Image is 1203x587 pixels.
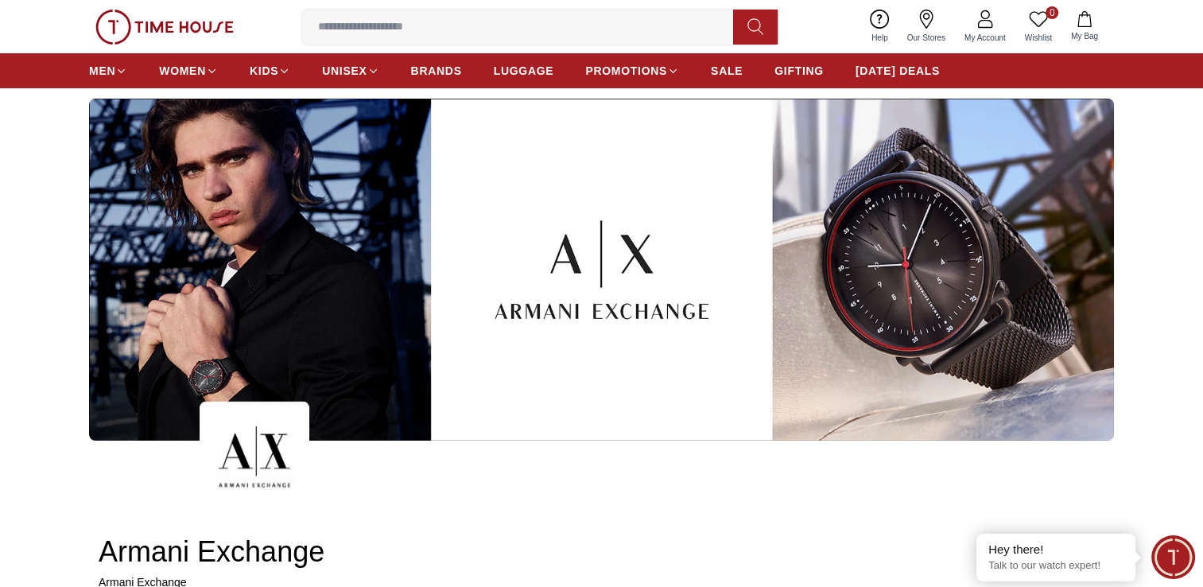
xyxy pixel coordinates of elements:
[322,63,367,79] span: UNISEX
[159,63,206,79] span: WOMEN
[1019,32,1058,44] span: Wishlist
[411,63,462,79] span: BRANDS
[1065,30,1104,42] span: My Bag
[200,401,309,511] img: ...
[250,63,278,79] span: KIDS
[494,56,554,85] a: LUGGAGE
[1061,8,1108,45] button: My Bag
[89,99,1114,441] img: ...
[865,32,894,44] span: Help
[89,56,127,85] a: MEN
[1046,6,1058,19] span: 0
[1151,535,1195,579] div: Chat Widget
[585,56,679,85] a: PROMOTIONS
[89,63,115,79] span: MEN
[774,63,824,79] span: GIFTING
[898,6,955,47] a: Our Stores
[958,32,1012,44] span: My Account
[856,63,940,79] span: [DATE] DEALS
[862,6,898,47] a: Help
[585,63,667,79] span: PROMOTIONS
[322,56,378,85] a: UNISEX
[988,542,1123,558] div: Hey there!
[988,559,1123,573] p: Talk to our watch expert!
[711,56,743,85] a: SALE
[250,56,290,85] a: KIDS
[99,536,1104,568] h2: Armani Exchange
[411,56,462,85] a: BRANDS
[1015,6,1061,47] a: 0Wishlist
[494,63,554,79] span: LUGGAGE
[711,63,743,79] span: SALE
[774,56,824,85] a: GIFTING
[159,56,218,85] a: WOMEN
[856,56,940,85] a: [DATE] DEALS
[95,10,234,45] img: ...
[901,32,952,44] span: Our Stores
